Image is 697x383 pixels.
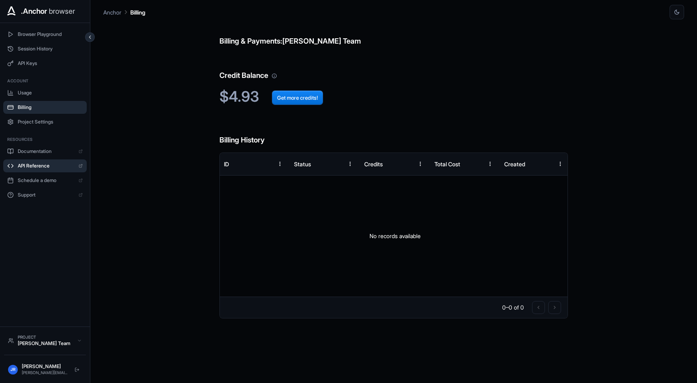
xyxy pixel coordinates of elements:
[434,161,460,167] div: Total Cost
[220,176,570,297] div: No records available
[3,57,87,70] button: API Keys
[18,334,73,340] div: Project
[3,101,87,114] button: Billing
[224,161,229,167] div: ID
[85,32,95,42] button: Collapse sidebar
[272,90,323,105] button: Get more credits!
[343,157,357,171] button: Menu
[18,192,75,198] span: Support
[18,104,83,111] span: Billing
[468,157,483,171] button: Sort
[18,46,83,52] span: Session History
[72,365,82,375] button: Logout
[3,188,87,201] a: Support
[103,8,121,17] p: Anchor
[219,19,568,47] h6: Billing & Payments: [PERSON_NAME] Team
[18,177,75,184] span: Schedule a demo
[483,157,497,171] button: Menu
[5,5,18,18] img: Anchor Icon
[3,115,87,128] button: Project Settings
[18,60,83,67] span: API Keys
[328,157,343,171] button: Sort
[271,73,277,79] svg: Your credit balance will be consumed as you use the API. Visit the usage page to view a breakdown...
[413,157,428,171] button: Menu
[4,331,86,350] button: Project[PERSON_NAME] Team
[18,90,83,96] span: Usage
[399,157,413,171] button: Sort
[273,157,287,171] button: Menu
[504,161,525,167] div: Created
[18,148,75,155] span: Documentation
[103,8,145,17] nav: breadcrumb
[21,6,47,17] span: .Anchor
[18,31,83,38] span: Browser Playground
[219,118,568,146] h6: Billing History
[22,370,68,376] div: [PERSON_NAME][EMAIL_ADDRESS][DOMAIN_NAME]
[7,136,83,142] h3: Resources
[3,159,87,172] a: API Reference
[18,119,83,125] span: Project Settings
[364,161,383,167] div: Credits
[553,157,568,171] button: Menu
[10,366,15,373] span: JR
[3,86,87,99] button: Usage
[219,54,568,82] h6: Credit Balance
[18,340,73,347] div: [PERSON_NAME] Team
[3,145,87,158] a: Documentation
[49,6,75,17] span: browser
[538,157,553,171] button: Sort
[3,174,87,187] a: Schedule a demo
[502,303,524,312] p: 0–0 of 0
[219,88,568,105] h2: $4.93
[7,78,83,84] h3: Account
[3,28,87,41] button: Browser Playground
[22,363,68,370] div: [PERSON_NAME]
[258,157,273,171] button: Sort
[3,42,87,55] button: Session History
[130,8,145,17] p: Billing
[18,163,75,169] span: API Reference
[294,161,311,167] div: Status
